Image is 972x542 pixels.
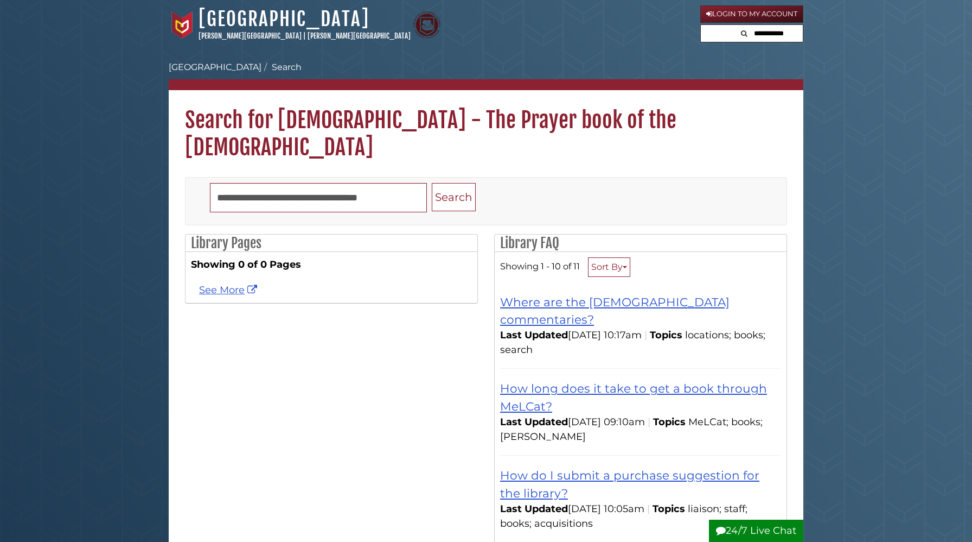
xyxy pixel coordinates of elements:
a: [GEOGRAPHIC_DATA] [199,7,369,31]
span: [DATE] 10:17am [500,329,642,341]
img: Calvin Theological Seminary [413,11,440,39]
li: staff; [724,502,750,516]
li: books; [734,328,768,343]
ul: Topics [500,503,750,530]
a: [GEOGRAPHIC_DATA] [169,62,261,72]
a: Where are the [DEMOGRAPHIC_DATA] commentaries? [500,295,730,326]
ul: Topics [500,416,765,443]
img: Calvin University [169,11,196,39]
button: Search [432,183,476,212]
span: | [642,329,650,341]
a: Login to My Account [700,5,803,23]
span: [DATE] 09:10am [500,416,645,428]
li: liaison; [688,502,724,516]
span: Topics [650,329,682,341]
li: [PERSON_NAME] [500,430,589,444]
strong: Showing 0 of 0 Pages [191,257,472,272]
i: Search [741,30,747,37]
h2: Library Pages [186,235,477,252]
a: How do I submit a purchase suggestion for the library? [500,468,759,500]
li: acquisitions [534,516,596,531]
span: Showing 1 - 10 of 11 [500,261,580,272]
span: | [645,416,653,428]
ul: Topics [500,329,768,356]
button: Search [738,25,751,40]
li: locations; [685,328,734,343]
li: books; [731,415,765,430]
span: Last Updated [500,329,568,341]
span: | [303,31,306,40]
li: search [500,343,535,357]
h1: Search for [DEMOGRAPHIC_DATA] - The Prayer book of the [DEMOGRAPHIC_DATA] [169,90,803,161]
a: See more Psalms - The Prayer book of the Bible results [199,284,260,296]
li: Search [261,61,302,74]
nav: breadcrumb [169,61,803,90]
button: Sort By [588,257,630,277]
h2: Library FAQ [495,235,786,252]
li: MeLCat; [688,415,731,430]
span: | [644,503,653,515]
span: [DATE] 10:05am [500,503,644,515]
a: [PERSON_NAME][GEOGRAPHIC_DATA] [199,31,302,40]
span: Last Updated [500,416,568,428]
span: Topics [653,416,686,428]
a: How long does it take to get a book through MeLCat? [500,381,767,413]
button: 24/7 Live Chat [709,520,803,542]
span: Topics [653,503,685,515]
a: [PERSON_NAME][GEOGRAPHIC_DATA] [308,31,411,40]
span: Last Updated [500,503,568,515]
li: books; [500,516,534,531]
